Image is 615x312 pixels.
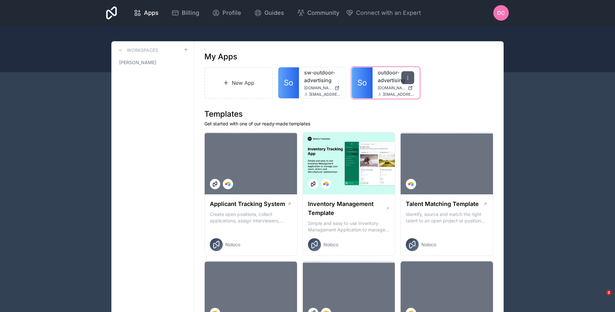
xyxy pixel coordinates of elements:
[383,92,415,97] span: [EMAIL_ADDRESS][DOMAIN_NAME]
[308,220,390,233] p: Simple and easy to use Inventory Management Application to manage your stock, orders and Manufact...
[204,52,237,62] h1: My Apps
[308,200,385,218] h1: Inventory Management Template
[222,8,241,17] span: Profile
[323,181,329,187] img: Airtable Logo
[292,6,344,20] a: Community
[304,85,341,91] a: [DOMAIN_NAME]
[378,85,415,91] a: [DOMAIN_NAME]
[304,69,341,84] a: sw-outdoor-advertising
[356,8,421,17] span: Connect with an Expert
[378,69,415,84] a: outdoor-advertising
[166,6,204,20] a: Billing
[117,46,158,54] a: Workspaces
[182,8,199,17] span: Billing
[204,121,493,127] p: Get started with one of our ready-made templates
[346,8,421,17] button: Connect with an Expert
[249,6,289,20] a: Guides
[204,109,493,119] h1: Templates
[207,6,246,20] a: Profile
[352,67,373,98] a: So
[144,8,159,17] span: Apps
[278,67,299,98] a: So
[378,85,405,91] span: [DOMAIN_NAME]
[323,241,338,248] span: Noloco
[210,211,292,224] p: Create open positions, collect applications, assign interviewers, centralise candidate feedback a...
[593,290,609,306] iframe: Intercom live chat
[408,181,414,187] img: Airtable Logo
[210,200,285,209] h1: Applicant Tracking System
[421,241,436,248] span: Noloco
[497,9,505,17] span: DC
[264,8,284,17] span: Guides
[357,78,367,88] span: So
[225,181,231,187] img: Airtable Logo
[307,8,339,17] span: Community
[284,78,293,88] span: So
[225,241,240,248] span: Noloco
[304,85,332,91] span: [DOMAIN_NAME]
[127,47,158,54] h3: Workspaces
[204,67,273,99] a: New App
[117,57,189,68] a: [PERSON_NAME]
[606,290,611,295] span: 2
[406,200,479,209] h1: Talent Matching Template
[119,59,156,66] span: [PERSON_NAME]
[128,6,164,20] a: Apps
[406,211,488,224] p: Identify, source and match the right talent to an open project or position with our Talent Matchi...
[309,92,341,97] span: [EMAIL_ADDRESS][DOMAIN_NAME]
